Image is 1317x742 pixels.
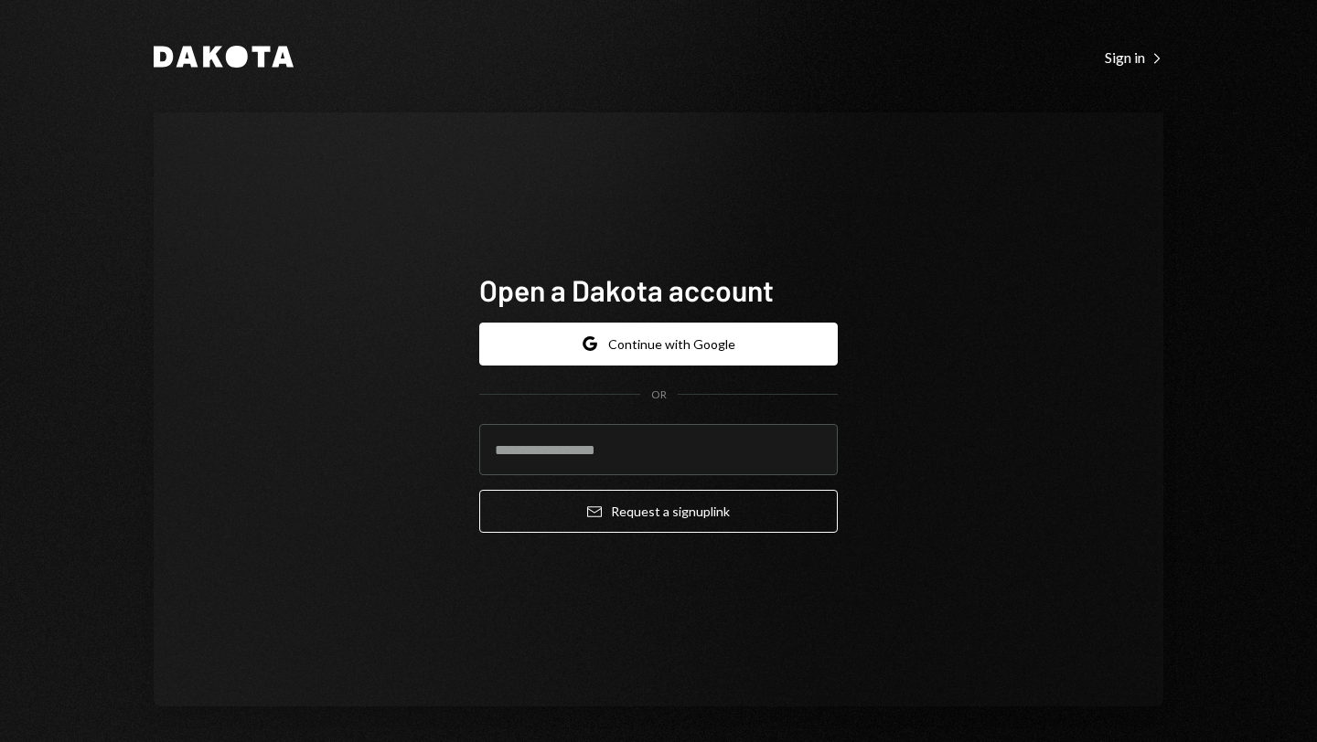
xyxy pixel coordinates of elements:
div: OR [651,387,667,403]
div: Sign in [1105,48,1163,67]
a: Sign in [1105,47,1163,67]
button: Request a signuplink [479,490,838,533]
h1: Open a Dakota account [479,271,838,308]
button: Continue with Google [479,323,838,366]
